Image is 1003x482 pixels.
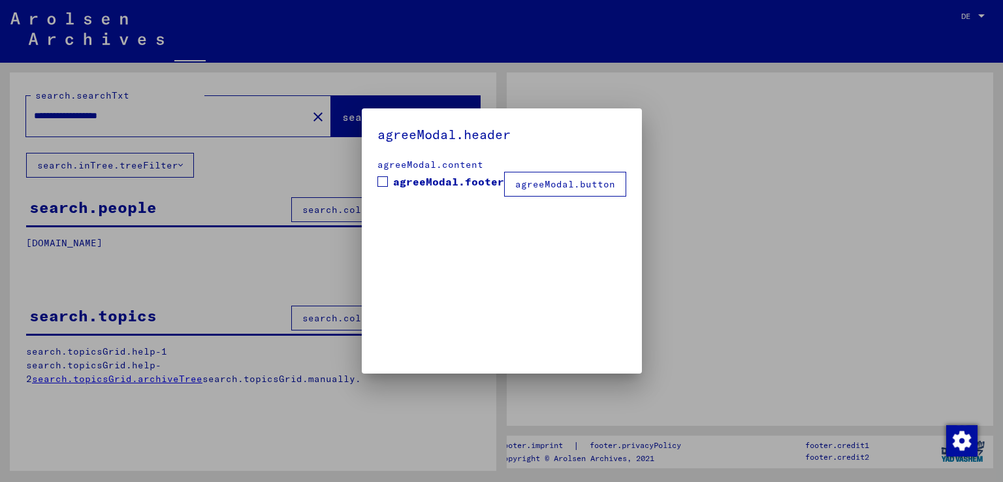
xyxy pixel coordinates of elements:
[946,425,978,457] img: Zustimmung ändern
[377,124,626,145] h5: agreeModal.header
[393,174,504,189] span: agreeModal.footer
[504,172,626,197] button: agreeModal.button
[377,158,626,172] div: agreeModal.content
[946,425,977,456] div: Zustimmung ändern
